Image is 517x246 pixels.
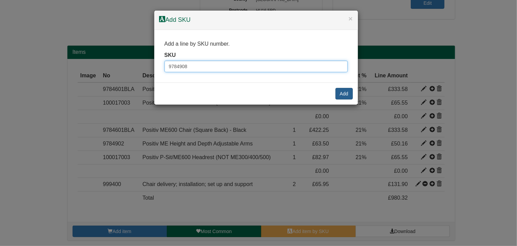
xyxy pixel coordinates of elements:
[348,15,352,22] button: ×
[164,40,348,48] p: Add a line by SKU number.
[164,51,176,59] label: SKU
[164,61,348,72] input: Type SKU
[335,88,353,99] button: Add
[159,16,353,25] h4: Add SKU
